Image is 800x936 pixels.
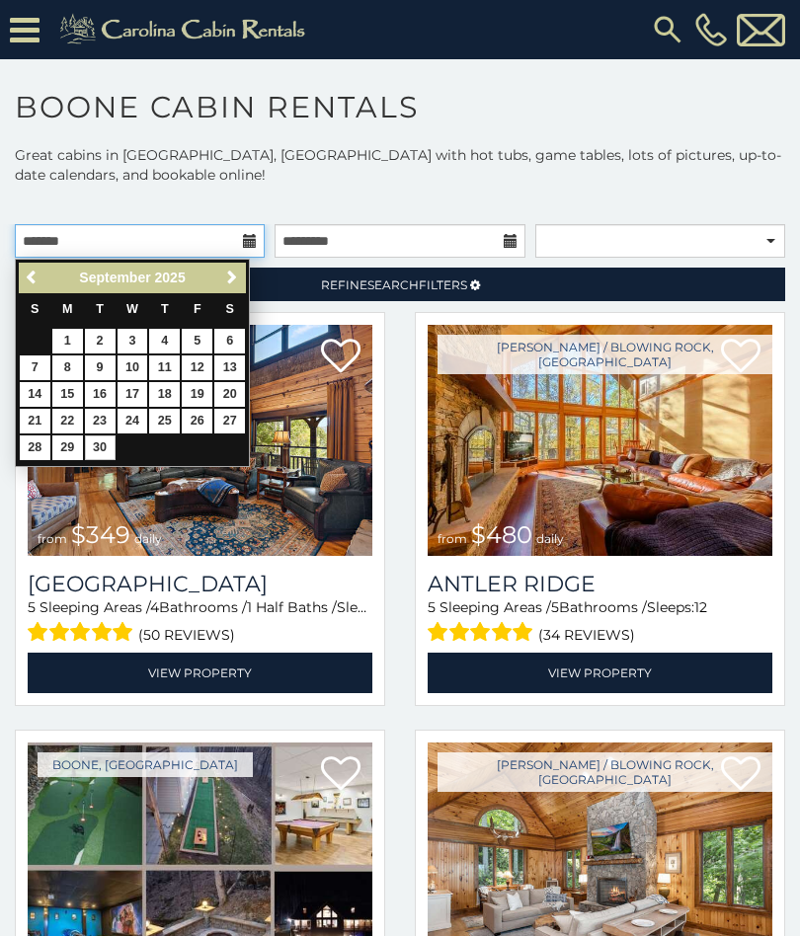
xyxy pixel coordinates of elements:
[20,435,50,460] a: 28
[538,622,635,648] span: (34 reviews)
[321,754,360,796] a: Add to favorites
[21,266,45,290] a: Previous
[126,302,138,316] span: Wednesday
[134,531,162,546] span: daily
[38,531,67,546] span: from
[161,302,169,316] span: Thursday
[321,337,360,378] a: Add to favorites
[224,270,240,285] span: Next
[214,355,245,380] a: 13
[471,520,532,549] span: $480
[20,382,50,407] a: 14
[52,382,83,407] a: 15
[85,409,116,433] a: 23
[149,329,180,353] a: 4
[20,409,50,433] a: 21
[15,268,785,301] a: RefineSearchFilters
[85,355,116,380] a: 9
[690,13,732,46] a: [PHONE_NUMBER]
[31,302,39,316] span: Sunday
[138,622,235,648] span: (50 reviews)
[551,598,559,616] span: 5
[62,302,73,316] span: Monday
[52,435,83,460] a: 29
[367,277,419,292] span: Search
[428,653,772,693] a: View Property
[247,598,337,616] span: 1 Half Baths /
[428,597,772,648] div: Sleeping Areas / Bathrooms / Sleeps:
[96,302,104,316] span: Tuesday
[650,12,685,47] img: search-regular.svg
[52,329,83,353] a: 1
[20,355,50,380] a: 7
[438,335,772,374] a: [PERSON_NAME] / Blowing Rock, [GEOGRAPHIC_DATA]
[52,409,83,433] a: 22
[694,598,707,616] span: 12
[438,531,467,546] span: from
[149,409,180,433] a: 25
[85,382,116,407] a: 16
[49,10,322,49] img: Khaki-logo.png
[428,325,772,556] a: Antler Ridge from $480 daily
[428,325,772,556] img: Antler Ridge
[214,382,245,407] a: 20
[52,355,83,380] a: 8
[536,531,564,546] span: daily
[71,520,130,549] span: $349
[118,382,148,407] a: 17
[149,382,180,407] a: 18
[182,329,212,353] a: 5
[226,302,234,316] span: Saturday
[219,266,244,290] a: Next
[118,355,148,380] a: 10
[79,270,150,285] span: September
[182,355,212,380] a: 12
[28,597,372,648] div: Sleeping Areas / Bathrooms / Sleeps:
[118,409,148,433] a: 24
[85,435,116,460] a: 30
[85,329,116,353] a: 2
[150,598,159,616] span: 4
[155,270,186,285] span: 2025
[438,752,772,792] a: [PERSON_NAME] / Blowing Rock, [GEOGRAPHIC_DATA]
[28,571,372,597] h3: Diamond Creek Lodge
[321,277,467,292] span: Refine Filters
[149,355,180,380] a: 11
[182,409,212,433] a: 26
[28,653,372,693] a: View Property
[25,270,40,285] span: Previous
[194,302,201,316] span: Friday
[118,329,148,353] a: 3
[428,598,436,616] span: 5
[28,598,36,616] span: 5
[428,571,772,597] a: Antler Ridge
[214,409,245,433] a: 27
[182,382,212,407] a: 19
[28,571,372,597] a: [GEOGRAPHIC_DATA]
[38,752,253,777] a: Boone, [GEOGRAPHIC_DATA]
[214,329,245,353] a: 6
